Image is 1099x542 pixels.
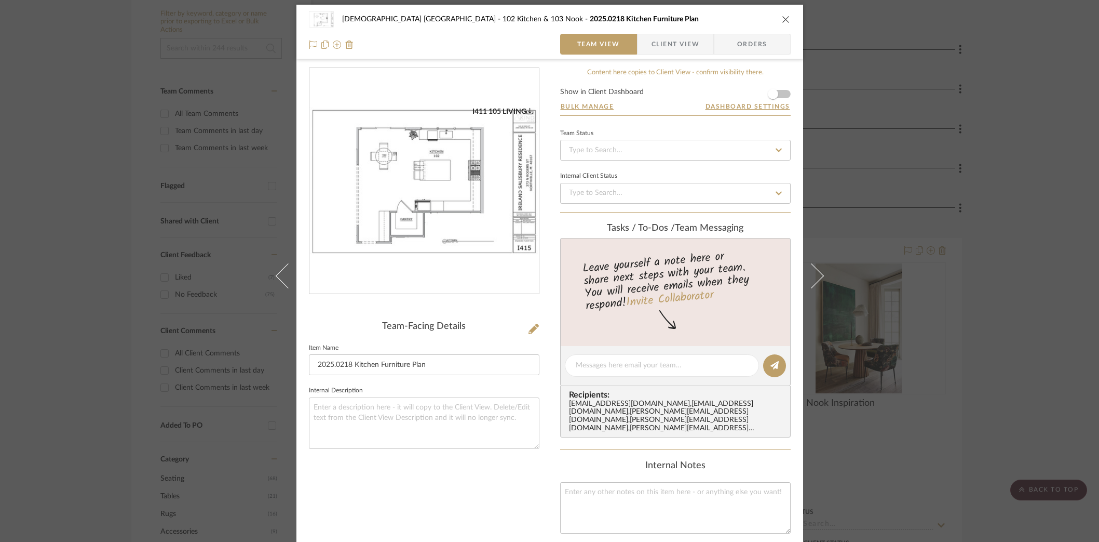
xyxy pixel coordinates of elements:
[577,34,620,55] span: Team View
[309,9,334,30] img: 2d57c6a2-4f47-43e5-978d-ffc4c524643f_48x40.jpg
[569,400,786,433] div: [EMAIL_ADDRESS][DOMAIN_NAME] , [EMAIL_ADDRESS][DOMAIN_NAME] , [PERSON_NAME][EMAIL_ADDRESS][DOMAIN...
[560,140,791,161] input: Type to Search…
[560,460,791,472] div: Internal Notes
[309,107,539,256] div: 0
[607,223,675,233] span: Tasks / To-Dos /
[309,321,539,333] div: Team-Facing Details
[560,223,791,234] div: team Messaging
[705,102,791,111] button: Dashboard Settings
[560,131,593,136] div: Team Status
[309,107,539,256] img: 2d57c6a2-4f47-43e5-978d-ffc4c524643f_436x436.jpg
[503,16,590,23] span: 102 Kitchen & 103 Nook
[569,390,786,400] span: Recipients:
[560,183,791,204] input: Type to Search…
[342,16,503,23] span: [DEMOGRAPHIC_DATA] [GEOGRAPHIC_DATA]
[625,286,714,312] a: Invite Collaborator
[652,34,699,55] span: Client View
[309,354,539,375] input: Enter Item Name
[560,174,617,179] div: Internal Client Status
[590,16,699,23] span: 2025.0218 Kitchen Furniture Plan
[560,68,791,78] div: Content here copies to Client View - confirm visibility there.
[559,245,792,315] div: Leave yourself a note here or share next steps with your team. You will receive emails when they ...
[309,346,338,351] label: Item Name
[781,15,791,24] button: close
[309,388,363,393] label: Internal Description
[472,107,534,116] div: I411 105 LIVING
[560,102,615,111] button: Bulk Manage
[726,34,779,55] span: Orders
[345,41,354,49] img: Remove from project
